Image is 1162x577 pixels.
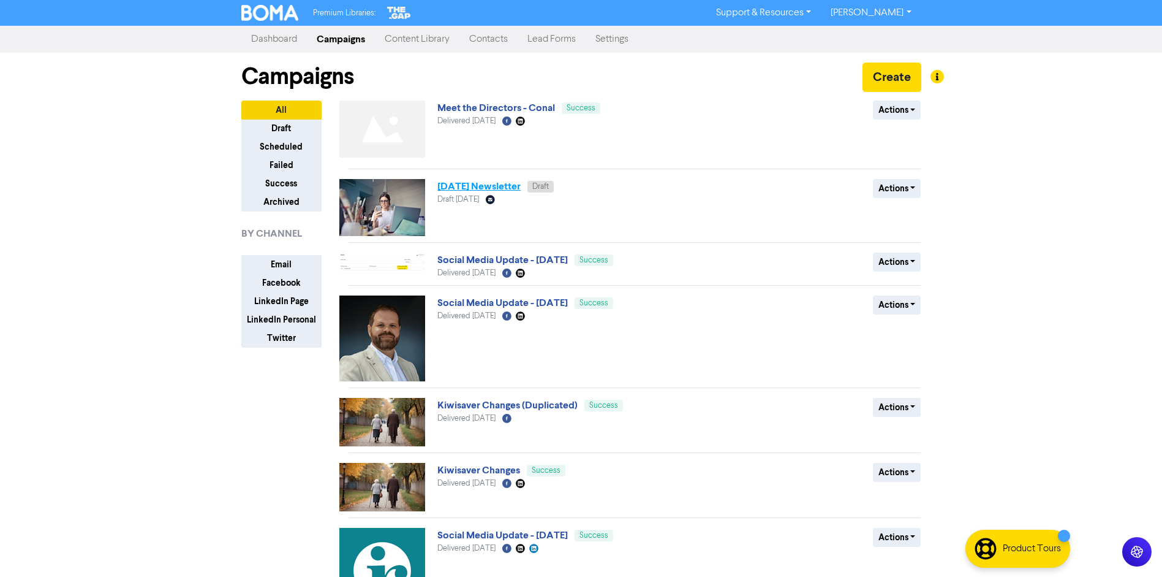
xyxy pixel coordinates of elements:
a: Social Media Update - [DATE] [437,254,568,266]
a: Meet the Directors - Conal [437,102,555,114]
a: Social Media Update - [DATE] [437,297,568,309]
span: Success [589,402,618,410]
span: Success [579,532,608,540]
span: Delivered [DATE] [437,415,496,422]
a: [DATE] Newsletter [437,180,521,193]
a: Contacts [459,27,518,52]
a: Campaigns [307,27,375,52]
button: Facebook [241,273,322,292]
span: Draft [DATE] [437,196,479,204]
span: Success [579,299,608,307]
button: Actions [873,101,921,120]
span: Delivered [DATE] [437,269,496,277]
button: Archived [241,193,322,212]
a: Social Media Update - [DATE] [437,529,568,541]
img: image_1758251890086.png [339,253,425,272]
button: Twitter [241,329,322,348]
a: Kiwisaver Changes [437,464,520,476]
iframe: Chat Widget [1101,518,1162,577]
button: Success [241,174,322,193]
a: Kiwisaver Changes (Duplicated) [437,399,578,411]
a: Dashboard [241,27,307,52]
button: Actions [873,398,921,417]
img: image_1755831339299.png [339,296,425,381]
button: Actions [873,253,921,272]
a: Settings [586,27,638,52]
span: Success [532,467,560,475]
button: Actions [873,528,921,547]
span: Delivered [DATE] [437,312,496,320]
button: Scheduled [241,137,322,156]
a: Content Library [375,27,459,52]
button: Email [241,255,322,274]
button: LinkedIn Page [241,292,322,311]
span: Premium Libraries: [313,9,375,17]
img: The Gap [385,5,412,21]
img: image_1750020886078.jpg [339,398,425,446]
img: image_1750020886078.jpg [339,463,425,511]
button: Actions [873,463,921,482]
a: Lead Forms [518,27,586,52]
button: Draft [241,119,322,138]
img: BOMA Logo [241,5,299,21]
img: image_1741218120732.jpg [339,179,425,236]
button: Failed [241,156,322,175]
span: Delivered [DATE] [437,480,496,487]
span: Draft [532,183,549,191]
h1: Campaigns [241,63,354,91]
img: Not found [339,101,425,158]
span: BY CHANNEL [241,226,302,241]
a: [PERSON_NAME] [821,3,921,23]
button: LinkedIn Personal [241,310,322,329]
button: Actions [873,179,921,198]
span: Success [567,104,595,112]
button: All [241,101,322,120]
button: Actions [873,296,921,315]
span: Delivered [DATE] [437,545,496,552]
span: Delivered [DATE] [437,117,496,125]
button: Create [862,63,921,92]
a: Support & Resources [706,3,821,23]
span: Success [579,256,608,264]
